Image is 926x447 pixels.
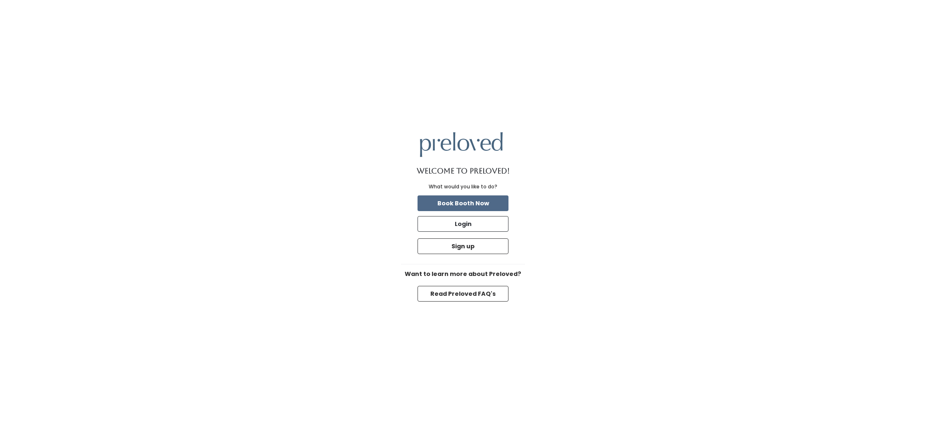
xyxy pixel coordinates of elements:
div: What would you like to do? [429,183,497,190]
a: Sign up [416,237,510,256]
button: Login [418,216,508,232]
button: Sign up [418,238,508,254]
img: preloved logo [420,132,503,157]
h6: Want to learn more about Preloved? [401,271,525,278]
h1: Welcome to Preloved! [417,167,510,175]
button: Book Booth Now [418,195,508,211]
a: Login [416,214,510,233]
button: Read Preloved FAQ's [418,286,508,302]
